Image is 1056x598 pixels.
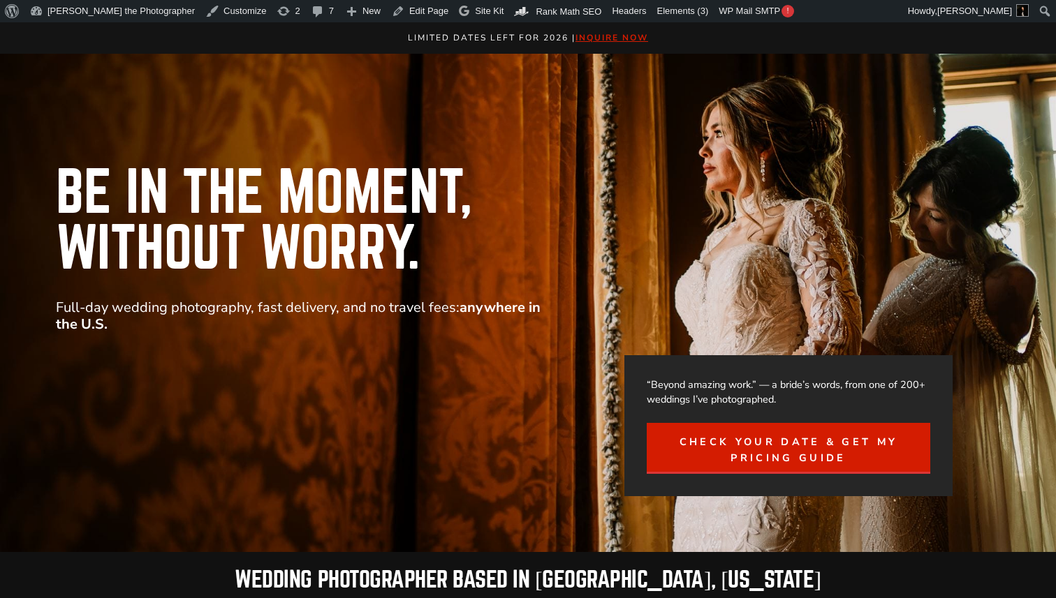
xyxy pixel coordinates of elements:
[15,31,1041,45] p: Limited Dates LEft for 2026 |
[782,5,794,17] span: !
[56,165,650,277] h1: Be in the Moment, Without Worry.
[475,6,504,16] span: Site Kit
[56,298,541,334] strong: anywhere in the U.S.
[663,434,914,466] span: Check Your Date & Get My Pricing Guide
[647,423,931,474] a: Check Your Date & Get My Pricing Guide
[647,378,931,407] p: “Beyond amazing work.” — a bride’s words, from one of 200+ weddings I’ve photographed.
[536,6,601,17] span: Rank Math SEO
[575,32,648,43] a: inquire now
[15,569,1041,591] h2: Wedding Photographer based in [GEOGRAPHIC_DATA], [US_STATE]
[937,6,1012,16] span: [PERSON_NAME]
[56,299,545,333] p: Full-day wedding photography, fast delivery, and no travel fees:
